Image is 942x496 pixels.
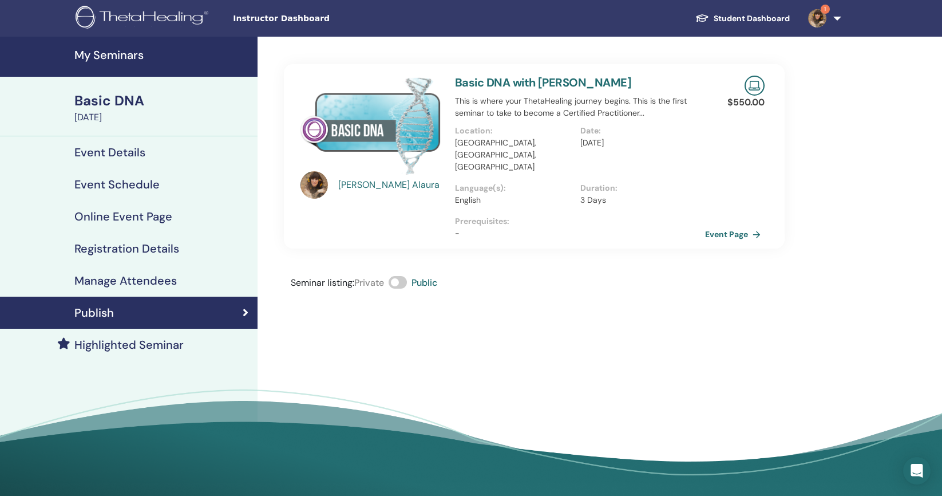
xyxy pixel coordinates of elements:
[455,215,705,227] p: Prerequisites :
[74,274,177,288] h4: Manage Attendees
[705,226,765,243] a: Event Page
[808,9,826,27] img: default.jpg
[354,277,384,289] span: Private
[74,306,114,320] h4: Publish
[821,5,830,14] span: 1
[903,457,931,485] div: Open Intercom Messenger
[686,8,799,29] a: Student Dashboard
[455,125,573,137] p: Location :
[74,145,145,159] h4: Event Details
[411,277,437,289] span: Public
[455,137,573,173] p: [GEOGRAPHIC_DATA], [GEOGRAPHIC_DATA], [GEOGRAPHIC_DATA]
[580,125,699,137] p: Date :
[68,91,258,124] a: Basic DNA[DATE]
[74,338,184,352] h4: Highlighted Seminar
[300,171,328,199] img: default.jpg
[455,227,705,239] p: -
[74,48,251,62] h4: My Seminars
[455,95,705,119] p: This is where your ThetaHealing journey begins. This is the first seminar to take to become a Cer...
[291,277,354,289] span: Seminar listing :
[580,194,699,206] p: 3 Days
[74,91,251,111] div: Basic DNA
[455,182,573,194] p: Language(s) :
[455,75,631,90] a: Basic DNA with [PERSON_NAME]
[580,137,699,149] p: [DATE]
[727,96,765,109] p: $ 550.00
[76,6,212,32] img: logo.png
[74,178,160,191] h4: Event Schedule
[580,182,699,194] p: Duration :
[74,210,172,223] h4: Online Event Page
[300,76,441,175] img: Basic DNA
[74,242,179,255] h4: Registration Details
[338,178,444,192] a: [PERSON_NAME] Alaura
[695,13,709,23] img: graduation-cap-white.svg
[745,76,765,96] img: Live Online Seminar
[455,194,573,206] p: English
[233,13,405,25] span: Instructor Dashboard
[74,111,251,124] div: [DATE]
